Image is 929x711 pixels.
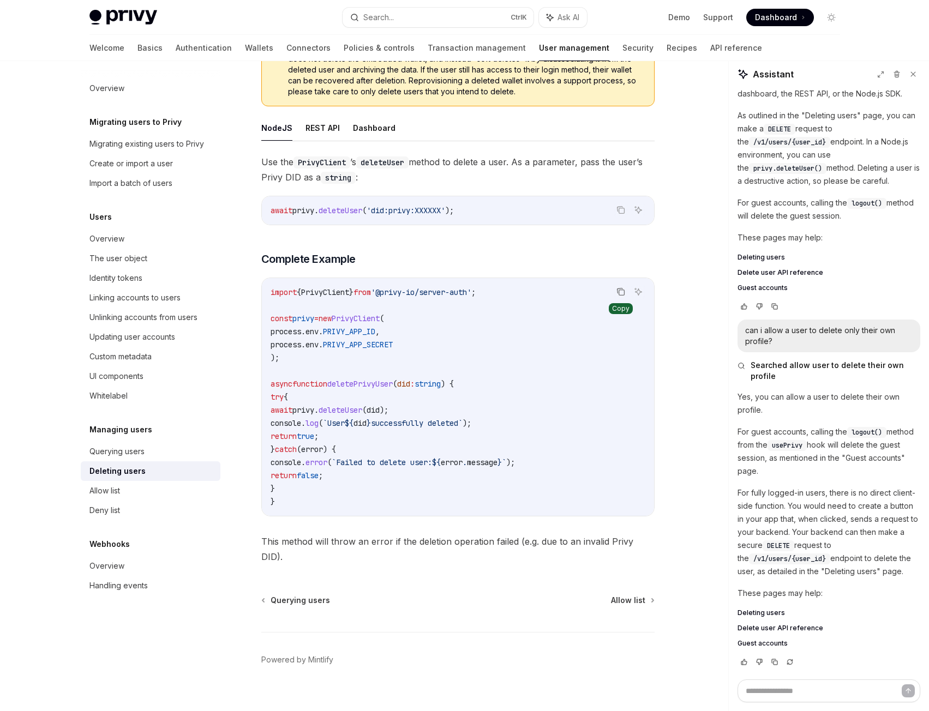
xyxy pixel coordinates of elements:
[305,418,319,428] span: log
[622,35,654,61] a: Security
[319,340,323,350] span: .
[314,405,319,415] span: .
[319,471,323,480] span: ;
[319,418,323,428] span: (
[738,284,920,292] a: Guest accounts
[297,287,301,297] span: {
[292,314,314,323] span: privy
[751,360,920,382] span: Searched allow user to delete their own profile
[738,253,785,262] span: Deleting users
[471,287,476,297] span: ;
[611,595,654,606] a: Allow list
[428,35,526,61] a: Transaction management
[81,366,220,386] a: UI components
[323,340,393,350] span: PRIVY_APP_SECRET
[271,314,292,323] span: const
[344,35,415,61] a: Policies & controls
[356,156,409,168] code: deleteUser
[367,206,445,215] span: 'did:privy:XXXXXX'
[432,457,441,467] span: ${
[327,379,393,389] span: deletePrivyUser
[292,379,327,389] span: function
[410,379,415,389] span: :
[301,457,305,467] span: .
[755,12,797,23] span: Dashboard
[738,253,920,262] a: Deleting users
[772,441,802,450] span: usePrivy
[753,555,826,563] span: /v1/users/{user_id}
[323,444,336,454] span: ) {
[89,330,175,344] div: Updating user accounts
[371,287,471,297] span: '@privy-io/server-auth'
[301,418,305,428] span: .
[323,418,345,428] span: `User
[89,538,130,551] h5: Webhooks
[738,109,920,188] p: As outlined in the "Deleting users" page, you can make a request to the endpoint. In a Node.js en...
[319,206,362,215] span: deleteUser
[738,425,920,478] p: For guest accounts, calling the method from the hook will delete the guest session, as mentioned ...
[511,13,527,22] span: Ctrl K
[89,445,145,458] div: Querying users
[89,272,142,285] div: Identity tokens
[332,457,432,467] span: `Failed to delete user:
[314,314,319,323] span: =
[445,206,454,215] span: );
[271,327,301,336] span: process
[314,431,319,441] span: ;
[380,405,388,415] span: );
[89,504,120,517] div: Deny list
[631,285,645,299] button: Ask AI
[367,418,371,428] span: }
[81,134,220,154] a: Migrating existing users to Privy
[81,481,220,501] a: Allow list
[558,12,579,23] span: Ask AI
[614,203,628,217] button: Copy the contents from the code block
[286,35,331,61] a: Connectors
[271,405,292,415] span: await
[81,249,220,268] a: The user object
[137,35,163,61] a: Basics
[89,210,112,224] h5: Users
[539,8,587,27] button: Ask AI
[441,379,454,389] span: ) {
[738,360,920,382] button: Searched allow user to delete their own profile
[738,608,785,617] span: Deleting users
[539,35,609,61] a: User management
[393,379,397,389] span: (
[271,484,275,493] span: }
[738,639,920,648] a: Guest accounts
[89,370,143,383] div: UI components
[271,431,297,441] span: return
[81,173,220,193] a: Import a batch of users
[463,457,467,467] span: .
[738,196,920,222] p: For guest accounts, calling the method will delete the guest session.
[301,287,349,297] span: PrivyClient
[293,156,350,168] code: PrivyClient
[738,284,788,292] span: Guest accounts
[271,379,292,389] span: async
[271,287,297,297] span: import
[738,268,823,277] span: Delete user API reference
[343,8,534,27] button: Search...CtrlK
[502,457,506,467] span: `
[89,465,146,478] div: Deleting users
[305,115,340,141] button: REST API
[753,164,822,173] span: privy.deleteUser()
[81,501,220,520] a: Deny list
[271,392,284,402] span: try
[292,206,314,215] span: privy
[81,576,220,595] a: Handling events
[746,9,814,26] a: Dashboard
[288,43,643,97] span: For security of user assets, [PERSON_NAME] does not delete the embedded wallet, and instead “soft...
[297,444,301,454] span: (
[262,595,330,606] a: Querying users
[89,82,124,95] div: Overview
[710,35,762,61] a: API reference
[89,579,148,592] div: Handling events
[261,251,356,267] span: Complete Example
[498,457,502,467] span: }
[284,392,288,402] span: {
[319,405,362,415] span: deleteUser
[323,327,375,336] span: PRIVY_APP_ID
[349,287,353,297] span: }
